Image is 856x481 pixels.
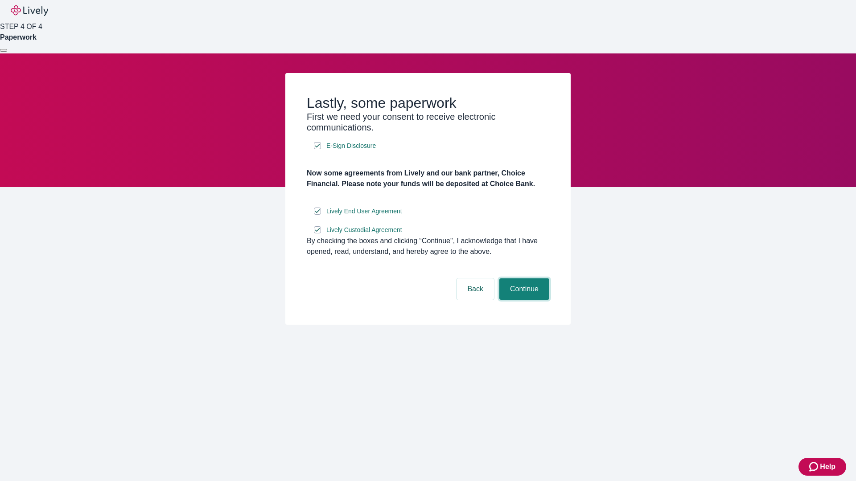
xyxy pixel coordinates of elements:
h3: First we need your consent to receive electronic communications. [307,111,549,133]
img: Lively [11,5,48,16]
h4: Now some agreements from Lively and our bank partner, Choice Financial. Please note your funds wi... [307,168,549,189]
button: Back [457,278,494,300]
span: E-Sign Disclosure [326,141,376,151]
a: e-sign disclosure document [325,140,378,151]
div: By checking the boxes and clicking “Continue", I acknowledge that I have opened, read, understand... [307,236,549,257]
button: Continue [499,278,549,300]
svg: Zendesk support icon [809,461,820,472]
a: e-sign disclosure document [325,206,404,217]
button: Zendesk support iconHelp [798,458,846,476]
a: e-sign disclosure document [325,224,404,236]
h2: Lastly, some paperwork [307,94,549,111]
span: Lively Custodial Agreement [326,225,402,235]
span: Lively End User Agreement [326,207,402,216]
span: Help [820,461,835,472]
